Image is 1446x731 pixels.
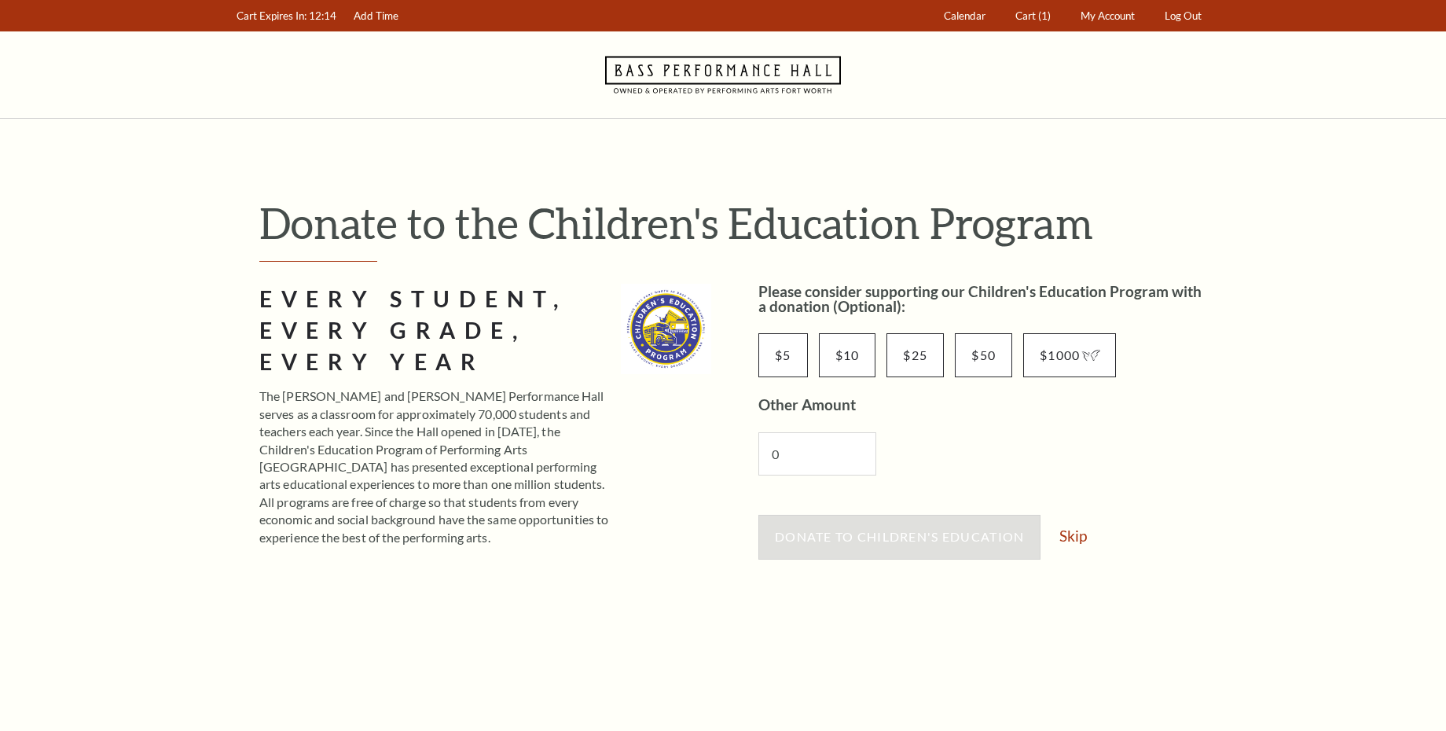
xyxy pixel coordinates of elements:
[259,197,1210,248] h1: Donate to the Children's Education Program
[758,395,856,413] label: Other Amount
[347,1,406,31] a: Add Time
[1015,9,1036,22] span: Cart
[819,333,876,377] input: $10
[259,284,610,378] h2: Every Student, Every Grade, Every Year
[758,282,1202,315] label: Please consider supporting our Children's Education Program with a donation (Optional):
[1059,528,1087,543] a: Skip
[955,333,1012,377] input: $50
[758,515,1040,559] button: Donate to Children's Education
[758,333,808,377] input: $5
[886,333,944,377] input: $25
[1073,1,1143,31] a: My Account
[259,388,610,546] p: The [PERSON_NAME] and [PERSON_NAME] Performance Hall serves as a classroom for approximately 70,0...
[1081,9,1135,22] span: My Account
[621,284,711,374] img: cep_logo_2022_standard_335x335.jpg
[237,9,306,22] span: Cart Expires In:
[1008,1,1059,31] a: Cart (1)
[775,529,1024,544] span: Donate to Children's Education
[937,1,993,31] a: Calendar
[1038,9,1051,22] span: (1)
[1158,1,1209,31] a: Log Out
[1023,333,1115,377] input: $1000
[309,9,336,22] span: 12:14
[944,9,985,22] span: Calendar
